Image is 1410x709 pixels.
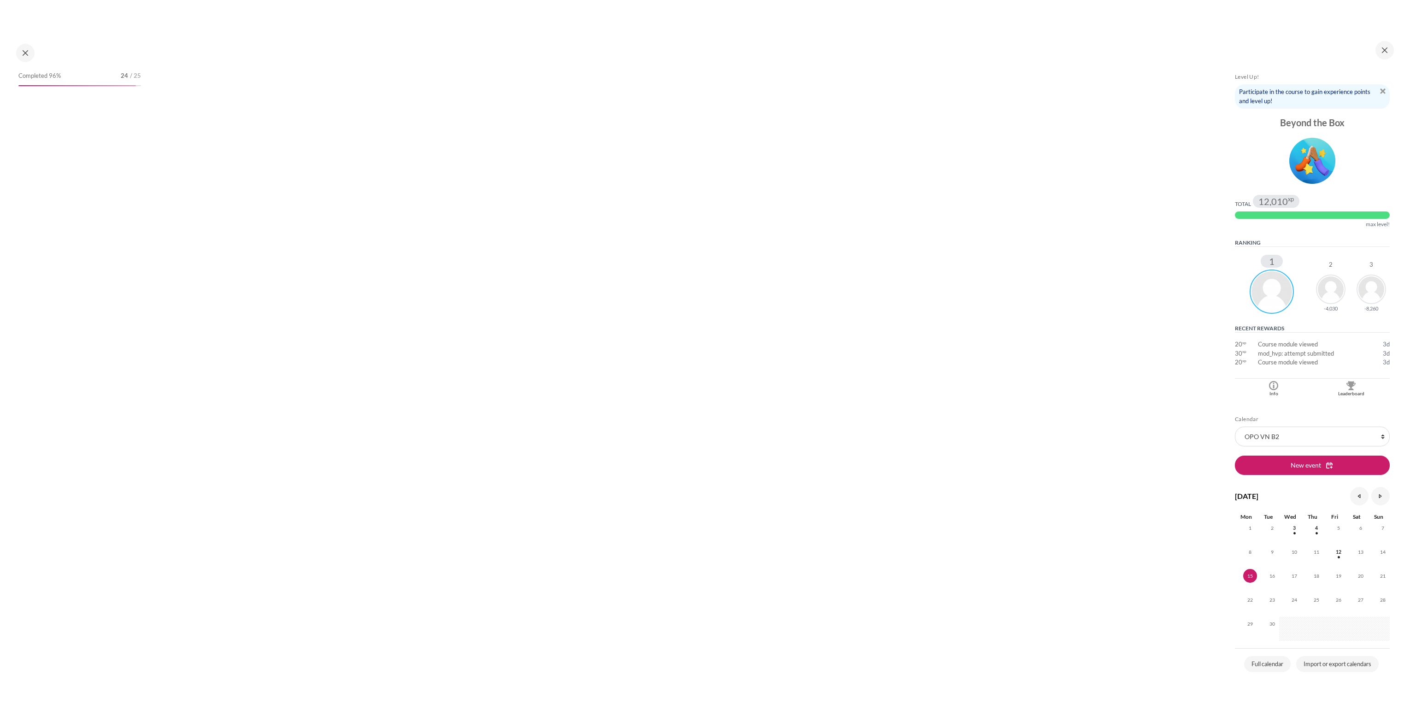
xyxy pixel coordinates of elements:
span: 22 [1243,593,1257,607]
span: Thu [1308,513,1317,520]
span: 26 [1332,593,1345,607]
span: 18 [1310,569,1323,583]
span: xp [1242,360,1246,362]
span: 20 [1354,569,1368,583]
span: 20 [1235,340,1242,349]
span: 3 [1287,521,1301,535]
div: Beyond the Box [1235,116,1390,129]
span: Tue [1264,513,1273,520]
h5: Recent rewards [1235,325,1390,333]
span: 10 [1287,545,1301,559]
div: Total [1235,200,1251,208]
img: Thuy Phan Thi [1250,270,1294,314]
button: New event [1235,456,1390,475]
span: 4 [1310,521,1323,535]
img: Tung Bui [1357,275,1386,304]
span: Wed [1284,513,1296,520]
span: xp [1242,351,1246,353]
img: Dismiss notice [1380,88,1386,94]
div: 3 [1369,262,1373,268]
a: Full calendar [1244,656,1291,673]
h5: Ranking [1235,239,1390,247]
span: 24 [1287,593,1301,607]
a: Friday, 12 September events [1332,549,1345,555]
div: Leaderboard [1315,390,1387,398]
td: mod_hvp: attempt submitted [1258,349,1374,358]
div: Participate in the course to gain experience points and level up! [1235,84,1390,109]
span: 21 [1376,569,1390,583]
td: Today [1235,569,1257,593]
span: 30 [1265,617,1279,631]
div: 2 [1329,262,1333,268]
span: Sun [1374,513,1383,520]
span: 27 [1354,593,1368,607]
span: Fri [1331,513,1338,520]
a: Info [1235,379,1312,398]
h5: Calendar [1235,416,1390,423]
span: 15 [1243,569,1257,583]
span: 12,010 [1258,197,1288,206]
span: 20 [1235,358,1242,367]
span: 28 [1376,593,1390,607]
h5: Level Up! [1235,73,1390,81]
span: 25 [1310,593,1323,607]
h4: [DATE] [1235,491,1258,502]
span: 8 [1243,545,1257,559]
span: 12 [1332,545,1345,559]
a: Import or export calendars [1296,656,1379,673]
span: 16 [1265,569,1279,583]
td: Friday, 12 September 2025, 5:46 PM [1374,340,1390,349]
span: 2 [1265,521,1279,535]
img: Level #5 [1289,138,1335,184]
span: / 25 [130,71,141,81]
div: 96% [18,85,136,86]
span: 14 [1376,545,1390,559]
div: -8,260 [1364,306,1378,311]
span: 5 [1332,521,1345,535]
span: 30 [1235,349,1242,358]
a: Leaderboard [1312,379,1390,398]
td: Friday, 12 September 2025, 10:49 AM [1374,358,1390,367]
span: xp [1288,197,1294,201]
span: 7 [1376,521,1390,535]
span: Mon [1240,513,1252,520]
span: 11 [1310,545,1323,559]
div: Level #5 [1235,135,1390,184]
a: Wednesday, 3 September events [1287,525,1301,531]
td: Friday, 12 September 2025, 5:46 PM [1374,349,1390,358]
td: Course module viewed [1258,358,1374,367]
span: 24 [121,71,128,81]
td: Course module viewed [1258,340,1374,349]
span: New event [1291,460,1321,470]
span: 13 [1354,545,1368,559]
div: 12,010 [1258,197,1294,206]
div: -4,030 [1324,306,1338,311]
span: Completed 96% [18,71,61,81]
span: 1 [1243,521,1257,535]
span: Sat [1353,513,1361,520]
div: Info [1237,390,1310,398]
div: 1 [1261,255,1283,268]
img: Loan Phan To [1316,275,1345,304]
span: 23 [1265,593,1279,607]
div: max level! [1366,221,1390,228]
span: 6 [1354,521,1368,535]
span: 17 [1287,569,1301,583]
span: xp [1242,342,1246,344]
span: 19 [1332,569,1345,583]
span: 29 [1243,617,1257,631]
a: Dismiss notice [1380,87,1386,94]
span: 9 [1265,545,1279,559]
a: Thursday, 4 September events [1310,525,1323,531]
